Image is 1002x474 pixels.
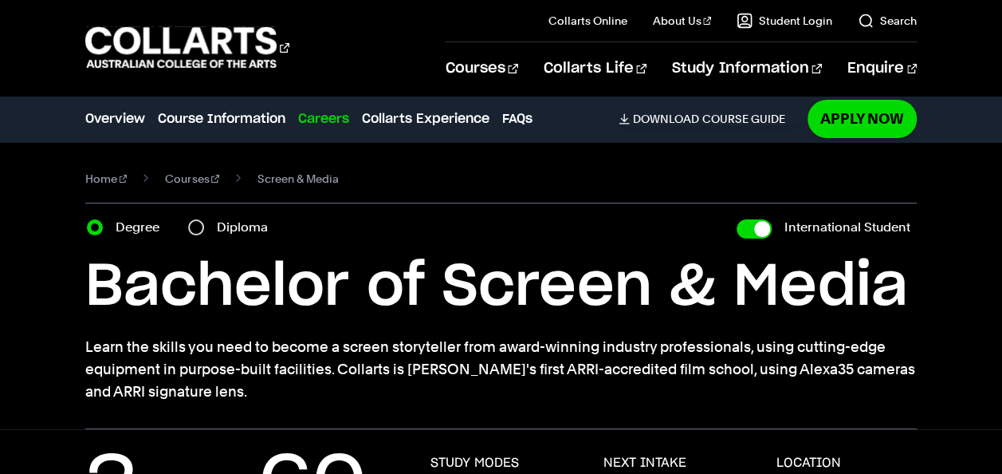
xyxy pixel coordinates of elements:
a: Collarts Online [548,13,627,29]
a: Collarts Experience [362,109,489,128]
label: Degree [116,216,169,239]
label: International Student [784,216,910,239]
h3: LOCATION [776,455,840,471]
a: Careers [298,109,349,128]
span: Screen & Media [257,168,339,190]
a: DownloadCourse Guide [619,112,798,126]
a: Course Information [158,109,285,128]
h1: Bachelor of Screen & Media [85,251,917,323]
a: Overview [85,109,145,128]
h3: STUDY MODES [430,455,519,471]
a: Study Information [672,42,822,95]
a: Collarts Life [544,42,646,95]
a: FAQs [502,109,532,128]
span: Download [633,112,699,126]
a: About Us [653,13,712,29]
div: Go to homepage [85,25,289,70]
a: Enquire [847,42,917,95]
a: Courses [165,168,219,190]
label: Diploma [217,216,277,239]
h3: NEXT INTAKE [603,455,686,471]
a: Home [85,168,128,190]
a: Student Login [737,13,832,29]
a: Courses [445,42,517,95]
a: Apply Now [807,100,917,137]
a: Search [858,13,917,29]
p: Learn the skills you need to become a screen storyteller from award-winning industry professional... [85,336,917,403]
